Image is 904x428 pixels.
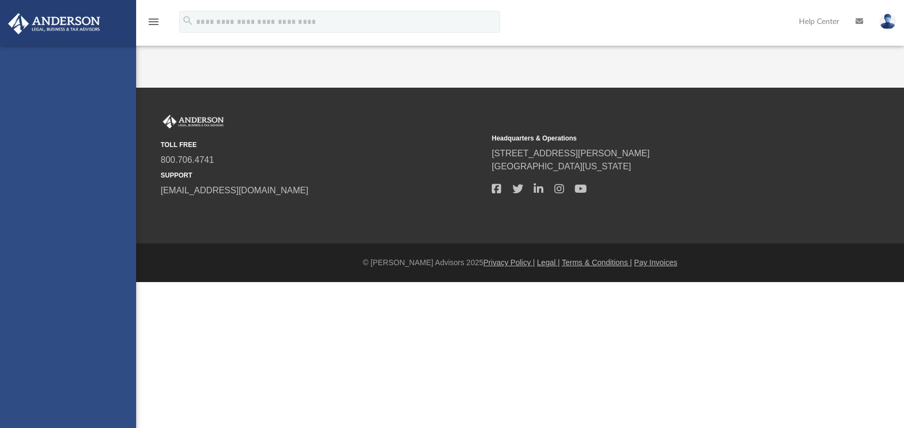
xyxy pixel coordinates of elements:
a: menu [147,21,160,28]
a: 800.706.4741 [161,155,214,164]
i: search [182,15,194,27]
i: menu [147,15,160,28]
div: © [PERSON_NAME] Advisors 2025 [136,257,904,268]
a: [STREET_ADDRESS][PERSON_NAME] [492,149,650,158]
img: User Pic [879,14,896,29]
small: SUPPORT [161,170,484,180]
a: Pay Invoices [634,258,677,267]
small: Headquarters & Operations [492,133,815,143]
img: Anderson Advisors Platinum Portal [161,115,226,129]
a: [GEOGRAPHIC_DATA][US_STATE] [492,162,631,171]
img: Anderson Advisors Platinum Portal [5,13,103,34]
a: Privacy Policy | [484,258,535,267]
a: Terms & Conditions | [562,258,632,267]
a: Legal | [537,258,560,267]
a: [EMAIL_ADDRESS][DOMAIN_NAME] [161,186,308,195]
small: TOLL FREE [161,140,484,150]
